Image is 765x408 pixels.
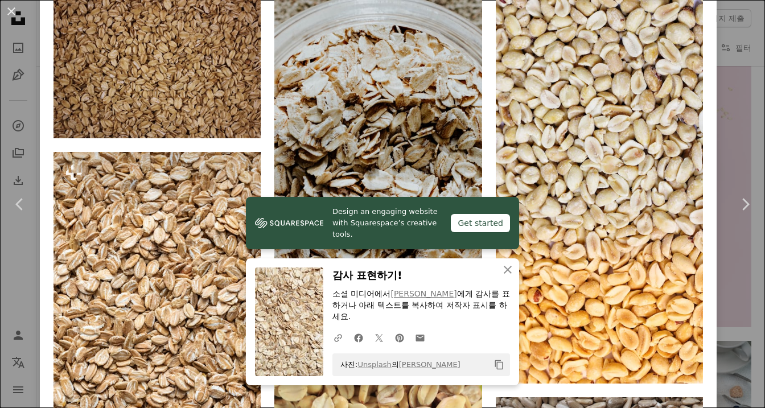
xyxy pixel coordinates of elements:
[490,355,509,374] button: 클립보드에 복사하기
[725,150,765,259] a: 다음
[390,289,456,298] a: [PERSON_NAME]
[451,214,510,232] div: Get started
[255,215,323,232] img: file-1606177908946-d1eed1cbe4f5image
[357,360,391,369] a: Unsplash
[274,159,482,169] a: 테이블 위에 귀리로 채워진 유리 그릇
[399,360,460,369] a: [PERSON_NAME]
[246,197,519,249] a: Design an engaging website with Squarespace’s creative tools.Get started
[410,326,430,349] a: 이메일로 공유에 공유
[348,326,369,349] a: Facebook에 공유
[389,326,410,349] a: Pinterest에 공유
[496,187,703,197] a: 견과류 더미의 클로즈업
[335,356,460,374] span: 사진: 의
[369,326,389,349] a: Twitter에 공유
[332,206,442,240] span: Design an engaging website with Squarespace’s creative tools.
[332,289,510,323] p: 소셜 미디어에서 에게 감사를 표하거나 아래 텍스트를 복사하여 저작자 표시를 하세요.
[54,64,261,74] a: 귀리 더미의 클로즈업
[332,267,510,284] h3: 감사 표현하기!
[54,302,261,312] a: 귀리 더미의 클로즈업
